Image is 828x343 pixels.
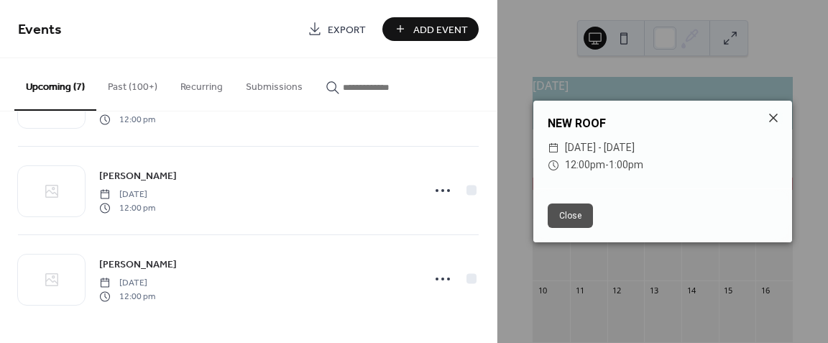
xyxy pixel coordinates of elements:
span: [DATE] [99,188,155,201]
span: [DATE] [99,277,155,290]
span: [PERSON_NAME] [99,169,177,184]
a: [PERSON_NAME] [99,168,177,184]
span: [PERSON_NAME] [99,257,177,273]
span: 12:00 pm [99,290,155,303]
button: Close [548,203,593,228]
div: ​ [548,140,559,157]
span: - [605,159,609,170]
span: Export [328,22,366,37]
span: Add Event [413,22,468,37]
span: 12:00pm [565,159,605,170]
button: Submissions [234,58,314,109]
span: 12:00 pm [99,113,155,126]
button: Upcoming (7) [14,58,96,111]
span: Events [18,16,62,44]
div: ​ [548,157,559,174]
div: NEW ROOF [533,115,792,132]
button: Add Event [382,17,479,41]
span: [DATE] - [DATE] [565,140,635,157]
span: 1:00pm [609,159,643,170]
a: [PERSON_NAME] [99,256,177,273]
button: Past (100+) [96,58,169,109]
a: Export [297,17,377,41]
span: 12:00 pm [99,201,155,214]
button: Recurring [169,58,234,109]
